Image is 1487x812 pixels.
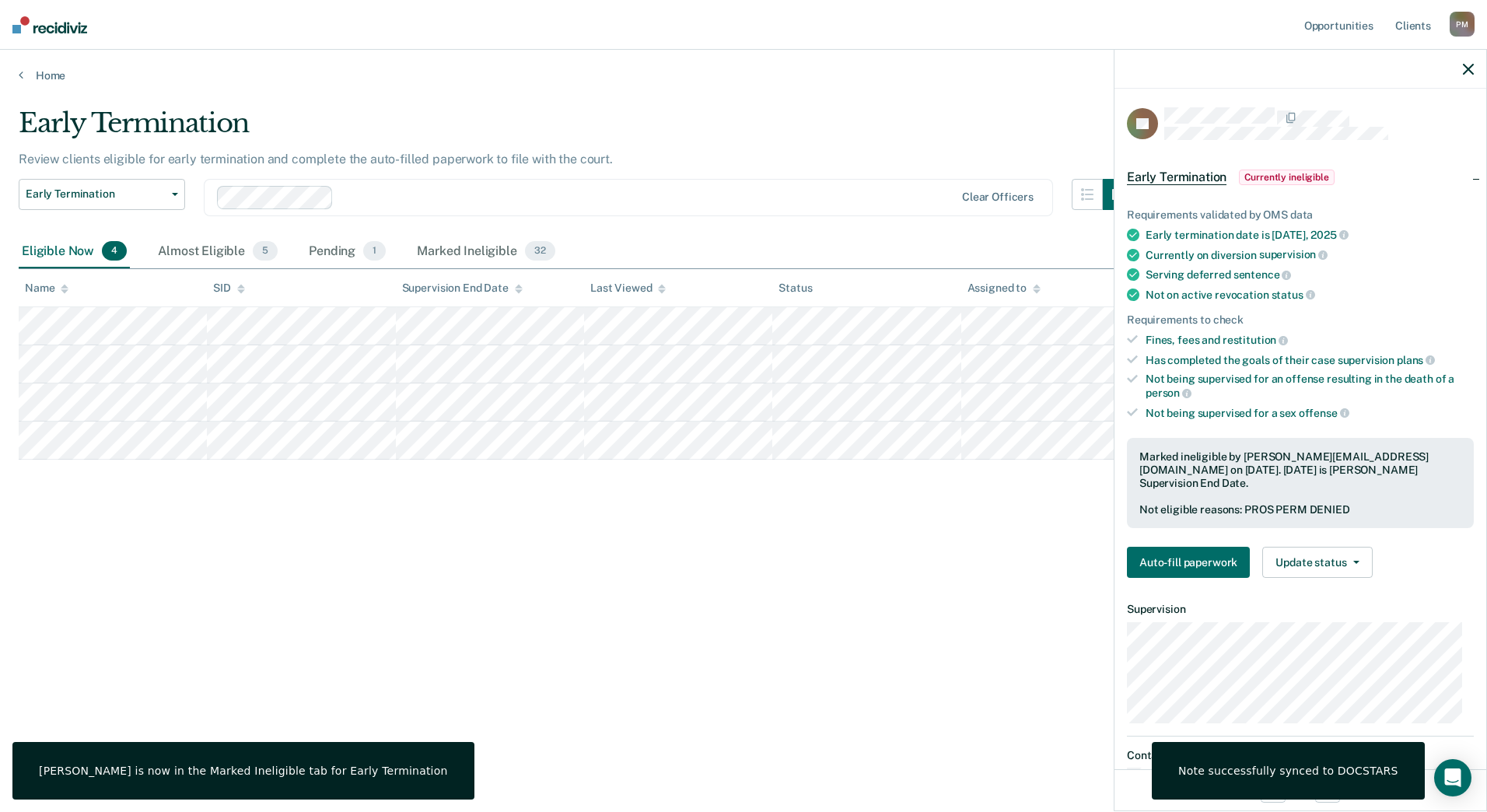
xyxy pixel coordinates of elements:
[253,241,278,261] span: 5
[525,241,555,261] span: 32
[1299,407,1349,419] span: offense
[1259,248,1328,261] span: supervision
[1233,268,1292,281] span: sentence
[1434,759,1471,796] div: Open Intercom Messenger
[155,235,281,269] div: Almost Eligible
[19,235,130,269] div: Eligible Now
[1450,12,1475,37] div: P M
[213,282,245,295] div: SID
[967,282,1041,295] div: Assigned to
[39,764,448,778] div: [PERSON_NAME] is now in the Marked Ineligible tab for Early Termination
[1146,373,1474,399] div: Not being supervised for an offense resulting in the death of a
[1127,313,1474,327] div: Requirements to check
[1146,228,1474,242] div: Early termination date is [DATE],
[19,107,1134,152] div: Early Termination
[402,282,523,295] div: Supervision End Date
[1139,450,1461,489] div: Marked ineligible by [PERSON_NAME][EMAIL_ADDRESS][DOMAIN_NAME] on [DATE]. [DATE] is [PERSON_NAME]...
[1146,353,1474,367] div: Has completed the goals of their case supervision
[1114,769,1486,810] div: 2 / 5
[1127,547,1250,578] button: Auto-fill paperwork
[1127,603,1474,616] dt: Supervision
[306,235,389,269] div: Pending
[1239,170,1335,185] span: Currently ineligible
[1127,208,1474,222] div: Requirements validated by OMS data
[1146,387,1191,399] span: person
[363,241,386,261] span: 1
[778,282,812,295] div: Status
[1397,354,1435,366] span: plans
[26,187,166,201] span: Early Termination
[414,235,558,269] div: Marked Ineligible
[1272,289,1315,301] span: status
[12,16,87,33] img: Recidiviz
[1127,170,1226,185] span: Early Termination
[1127,547,1256,578] a: Navigate to form link
[19,152,613,166] p: Review clients eligible for early termination and complete the auto-filled paperwork to file with...
[1178,764,1398,778] div: Note successfully synced to DOCSTARS
[590,282,666,295] div: Last Viewed
[1139,503,1461,516] div: Not eligible reasons: PROS PERM DENIED
[1127,749,1474,762] dt: Contact
[1223,334,1288,346] span: restitution
[1146,248,1474,262] div: Currently on diversion
[962,191,1034,204] div: Clear officers
[25,282,68,295] div: Name
[1310,229,1348,241] span: 2025
[19,68,1468,82] a: Home
[1146,333,1474,347] div: Fines, fees and
[1146,288,1474,302] div: Not on active revocation
[102,241,127,261] span: 4
[1146,406,1474,420] div: Not being supervised for a sex
[1146,268,1474,282] div: Serving deferred
[1114,152,1486,202] div: Early TerminationCurrently ineligible
[1262,547,1372,578] button: Update status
